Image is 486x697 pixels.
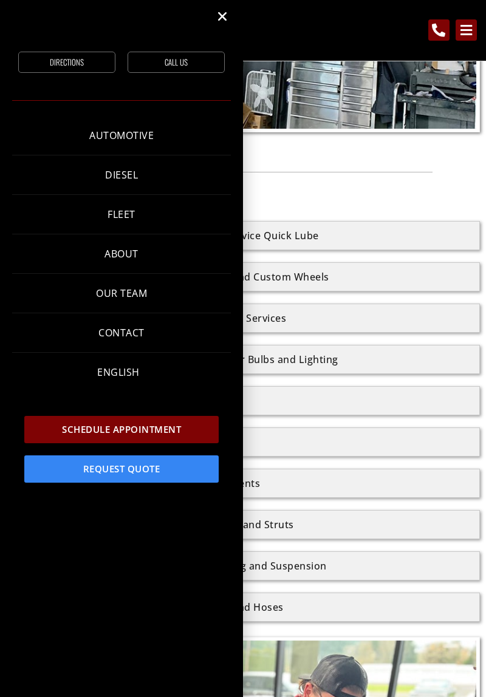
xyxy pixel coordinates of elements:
span: Request Quote [83,464,160,474]
a: Call Us [128,52,225,73]
div: Belts and Hoses [205,602,470,612]
a: Our Team [12,274,231,313]
div: Brakes [205,437,470,447]
a: main navigation menu [456,19,477,41]
a: Directions [18,52,115,73]
a: Request Quote [24,455,219,483]
a: call the shop [428,19,450,41]
a: Contact [12,313,231,352]
a: Automotive [12,116,231,155]
a: Close [216,10,228,22]
div: Tires and Custom Wheels [205,272,470,282]
div: Steering and Suspension [205,561,470,571]
div: Shocks and Struts [205,520,470,529]
div: Wipers [205,396,470,406]
a: Fleet [12,195,231,234]
span: Directions [50,58,84,66]
a: Diesel [12,155,231,194]
div: Alignments [205,478,470,488]
a: Schedule Appointment [24,416,219,443]
span: Schedule Appointment [62,425,181,434]
a: About [12,234,231,273]
span: Call Us [165,58,188,66]
a: English [12,353,231,392]
div: Exterior Bulbs and Lighting [205,355,470,364]
div: Mileage Services [205,313,470,323]
div: Full-Service Quick Lube [205,231,470,240]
